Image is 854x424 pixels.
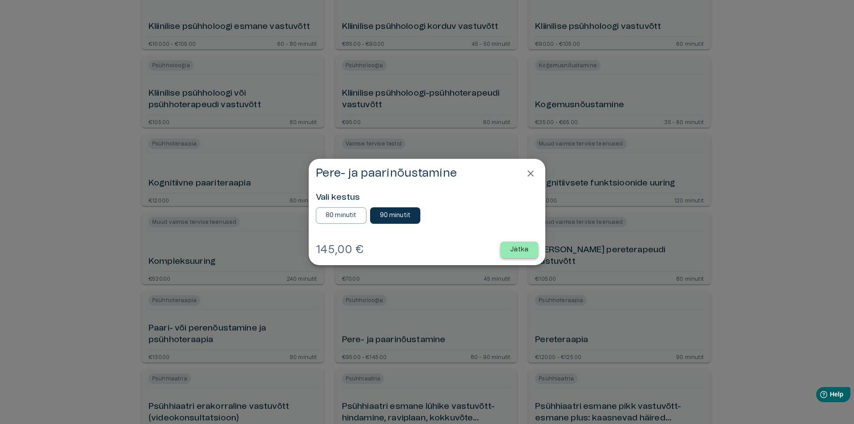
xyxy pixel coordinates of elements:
h4: Pere- ja paarinõustamine [316,166,457,180]
button: 80 minutit [316,207,367,224]
p: Jätka [510,245,528,254]
h6: Vali kestus [316,192,538,204]
h4: 145,00 € [316,242,363,257]
button: 90 minutit [370,207,421,224]
button: Jätka [500,242,538,258]
p: 90 minutit [380,211,411,220]
p: 80 minutit [326,211,357,220]
button: Close [523,166,538,181]
iframe: Help widget launcher [785,384,854,408]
